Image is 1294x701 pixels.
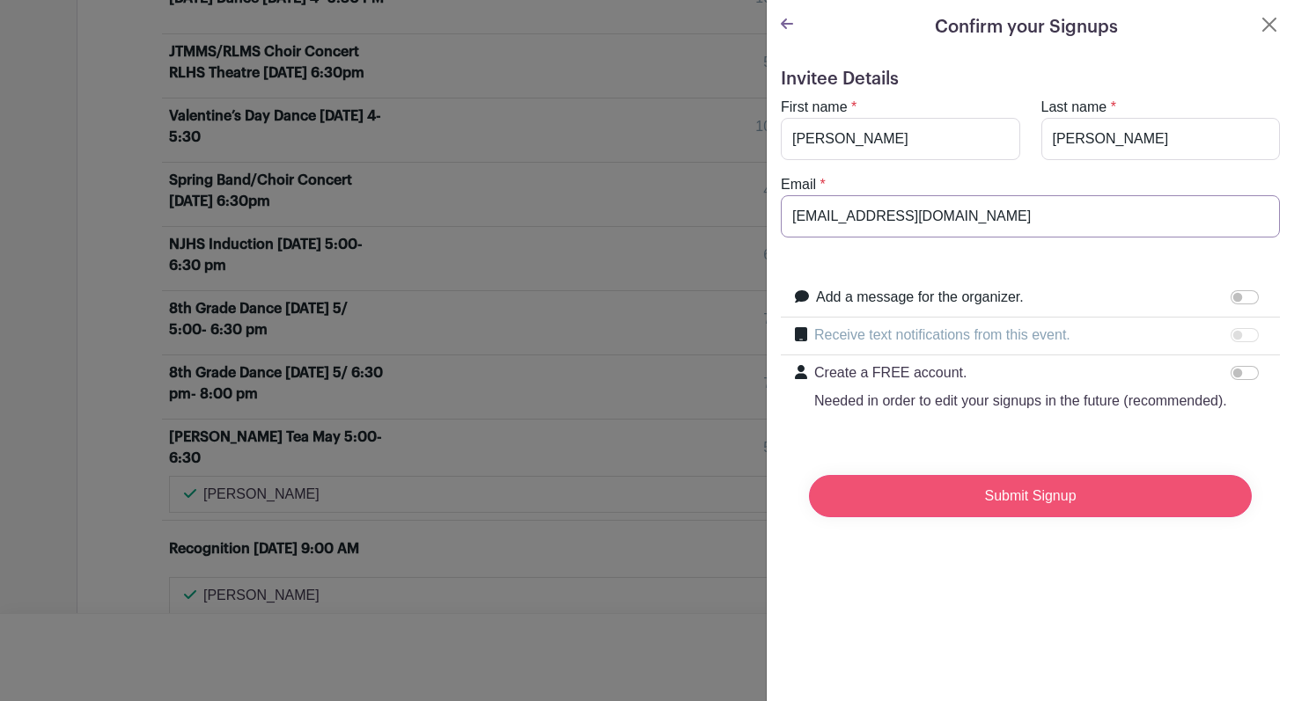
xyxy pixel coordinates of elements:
[781,69,1280,90] h5: Invitee Details
[809,475,1252,517] input: Submit Signup
[814,362,1227,383] p: Create a FREE account.
[814,325,1070,346] label: Receive text notifications from this event.
[816,287,1024,308] label: Add a message for the organizer.
[1259,14,1280,35] button: Close
[935,14,1118,40] h5: Confirm your Signups
[814,391,1227,412] p: Needed in order to edit your signups in the future (recommended).
[781,97,848,118] label: First name
[1041,97,1107,118] label: Last name
[781,174,816,195] label: Email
